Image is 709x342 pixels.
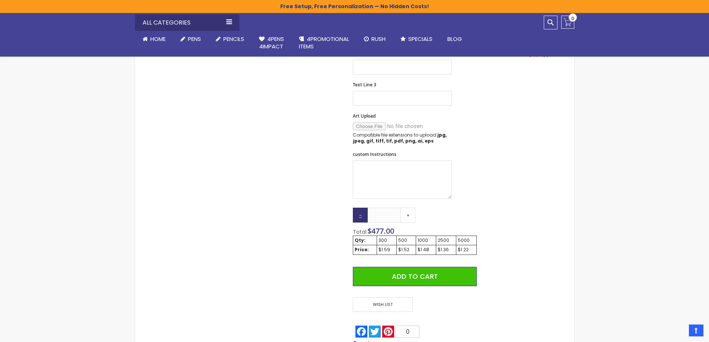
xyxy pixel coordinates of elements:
a: Home [135,31,173,47]
span: Wish List [353,297,412,312]
p: Compatible file extensions to upload: [353,132,452,144]
div: $1.22 [458,247,475,253]
span: Text Line 3 [353,81,376,88]
strong: Price: [355,246,369,253]
div: All Categories [135,15,239,31]
span: Add to Cart [392,272,438,281]
span: 477.00 [371,226,394,236]
strong: jpg, jpeg, gif, tiff, tif, pdf, png, ai, eps [353,132,447,144]
a: Rush [357,31,393,47]
span: Specials [408,35,432,43]
span: Pens [188,35,201,43]
a: Blog [440,31,469,47]
div: 500 [398,237,414,243]
a: 4Pens4impact [252,31,291,55]
div: 1000 [418,237,434,243]
a: 0 [561,16,574,29]
span: Rush [371,35,386,43]
span: Blog [447,35,462,43]
div: $1.59 [379,247,395,253]
span: 4Pens 4impact [259,35,284,50]
button: Add to Cart [353,267,476,286]
strong: Qty: [355,237,365,243]
span: 0 [406,329,409,335]
a: Pens [173,31,208,47]
a: Pinterest0 [381,326,420,338]
div: $1.36 [438,247,454,253]
a: 4pens.com certificate URL [495,54,566,60]
a: Pencils [208,31,252,47]
a: Twitter [368,326,381,338]
a: Facebook [355,326,368,338]
a: + [400,208,415,223]
span: Art Upload [353,113,376,119]
div: $1.52 [398,247,414,253]
span: $ [367,226,394,236]
a: - [353,208,368,223]
span: Home [150,35,166,43]
span: 4PROMOTIONAL ITEMS [299,35,349,50]
div: 2500 [438,237,454,243]
div: $1.48 [418,247,434,253]
span: Pencils [223,35,244,43]
a: 4PROMOTIONALITEMS [291,31,357,55]
a: Wish List [353,297,415,312]
span: custom Instructions [353,151,396,157]
span: 0 [571,15,574,22]
a: Specials [393,31,440,47]
div: 300 [379,237,395,243]
div: 5000 [458,237,475,243]
span: Total: [353,228,367,236]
